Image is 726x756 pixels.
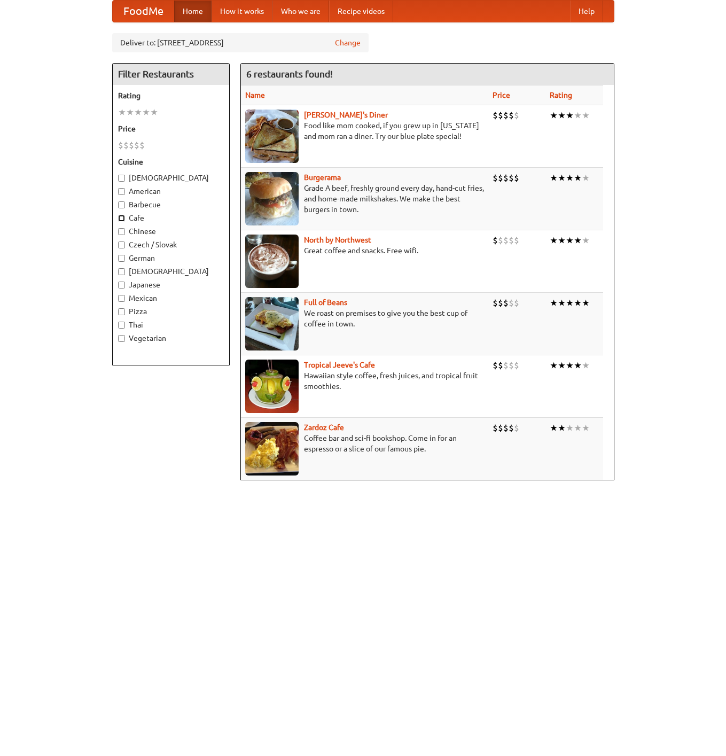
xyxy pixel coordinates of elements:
[514,172,519,184] li: $
[566,172,574,184] li: ★
[558,235,566,246] li: ★
[118,319,224,330] label: Thai
[503,297,509,309] li: $
[498,235,503,246] li: $
[118,255,125,262] input: German
[509,235,514,246] li: $
[304,111,388,119] b: [PERSON_NAME]'s Diner
[118,106,126,118] li: ★
[118,201,125,208] input: Barbecue
[245,245,484,256] p: Great coffee and snacks. Free wifi.
[118,226,224,237] label: Chinese
[574,422,582,434] li: ★
[118,186,224,197] label: American
[212,1,272,22] a: How it works
[118,266,224,277] label: [DEMOGRAPHIC_DATA]
[118,157,224,167] h5: Cuisine
[118,175,125,182] input: [DEMOGRAPHIC_DATA]
[304,423,344,432] a: Zardoz Cafe
[503,235,509,246] li: $
[174,1,212,22] a: Home
[566,110,574,121] li: ★
[245,91,265,99] a: Name
[118,253,224,263] label: German
[574,360,582,371] li: ★
[118,268,125,275] input: [DEMOGRAPHIC_DATA]
[509,172,514,184] li: $
[558,172,566,184] li: ★
[118,188,125,195] input: American
[558,297,566,309] li: ★
[245,172,299,225] img: burgerama.jpg
[514,422,519,434] li: $
[150,106,158,118] li: ★
[582,235,590,246] li: ★
[118,173,224,183] label: [DEMOGRAPHIC_DATA]
[113,64,229,85] h4: Filter Restaurants
[126,106,134,118] li: ★
[113,1,174,22] a: FoodMe
[245,433,484,454] p: Coffee bar and sci-fi bookshop. Come in for an espresso or a slice of our famous pie.
[142,106,150,118] li: ★
[514,360,519,371] li: $
[582,360,590,371] li: ★
[304,236,371,244] a: North by Northwest
[118,228,125,235] input: Chinese
[574,110,582,121] li: ★
[118,295,125,302] input: Mexican
[550,91,572,99] a: Rating
[493,91,510,99] a: Price
[574,172,582,184] li: ★
[550,172,558,184] li: ★
[118,282,125,289] input: Japanese
[498,360,503,371] li: $
[112,33,369,52] div: Deliver to: [STREET_ADDRESS]
[582,297,590,309] li: ★
[566,360,574,371] li: ★
[245,360,299,413] img: jeeves.jpg
[493,235,498,246] li: $
[118,279,224,290] label: Japanese
[550,422,558,434] li: ★
[245,183,484,215] p: Grade A beef, freshly ground every day, hand-cut fries, and home-made milkshakes. We make the bes...
[129,139,134,151] li: $
[123,139,129,151] li: $
[498,172,503,184] li: $
[558,422,566,434] li: ★
[550,297,558,309] li: ★
[570,1,603,22] a: Help
[509,297,514,309] li: $
[582,172,590,184] li: ★
[304,361,375,369] a: Tropical Jeeve's Cafe
[118,322,125,329] input: Thai
[304,173,341,182] b: Burgerama
[245,370,484,392] p: Hawaiian style coffee, fresh juices, and tropical fruit smoothies.
[550,235,558,246] li: ★
[498,422,503,434] li: $
[550,110,558,121] li: ★
[493,360,498,371] li: $
[118,333,224,344] label: Vegetarian
[118,215,125,222] input: Cafe
[574,297,582,309] li: ★
[514,235,519,246] li: $
[118,123,224,134] h5: Price
[329,1,393,22] a: Recipe videos
[566,235,574,246] li: ★
[118,239,224,250] label: Czech / Slovak
[514,297,519,309] li: $
[134,139,139,151] li: $
[566,422,574,434] li: ★
[498,110,503,121] li: $
[118,213,224,223] label: Cafe
[118,90,224,101] h5: Rating
[574,235,582,246] li: ★
[245,120,484,142] p: Food like mom cooked, if you grew up in [US_STATE] and mom ran a diner. Try our blue plate special!
[304,298,347,307] a: Full of Beans
[582,422,590,434] li: ★
[245,235,299,288] img: north.jpg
